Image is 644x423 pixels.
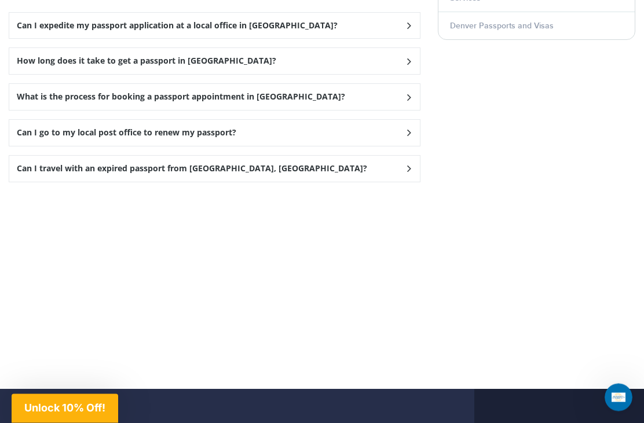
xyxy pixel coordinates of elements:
iframe: fb:comments Facebook Social Plugin [9,192,136,314]
span: Unlock 10% Off! [24,402,105,414]
h3: How long does it take to get a passport in [GEOGRAPHIC_DATA]? [17,57,276,67]
a: Denver Passports and Visas [450,21,554,31]
h3: What is the process for booking a passport appointment in [GEOGRAPHIC_DATA]? [17,93,345,102]
div: Unlock 10% Off! [12,394,118,423]
h3: Can I travel with an expired passport from [GEOGRAPHIC_DATA], [GEOGRAPHIC_DATA]? [17,164,367,174]
h3: Can I go to my local post office to renew my passport? [17,128,236,138]
h3: Can I expedite my passport application at a local office in [GEOGRAPHIC_DATA]? [17,21,338,31]
iframe: Intercom live chat [605,384,632,411]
